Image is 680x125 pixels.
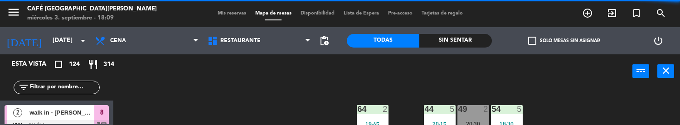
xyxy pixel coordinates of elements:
span: check_box_outline_blank [528,37,536,45]
span: Tarjetas de regalo [417,11,467,16]
i: search [656,8,666,19]
div: 5 [450,105,455,113]
input: Filtrar por nombre... [29,82,99,92]
div: Esta vista [5,59,65,70]
i: filter_list [18,82,29,93]
i: turned_in_not [631,8,642,19]
i: crop_square [53,59,64,70]
span: Disponibilidad [296,11,339,16]
i: exit_to_app [607,8,617,19]
span: Lista de Espera [339,11,384,16]
button: power_input [632,64,649,78]
i: close [661,65,671,76]
div: Todas [347,34,419,48]
span: walk in - [PERSON_NAME] [29,108,94,117]
button: menu [7,5,20,22]
div: 5 [517,105,522,113]
i: restaurant [87,59,98,70]
i: power_settings_new [653,35,664,46]
div: 2 [383,105,388,113]
span: pending_actions [319,35,330,46]
label: Solo mesas sin asignar [528,37,600,45]
div: miércoles 3. septiembre - 18:09 [27,14,157,23]
span: Restaurante [220,38,261,44]
span: 8 [100,107,103,118]
span: 124 [69,59,80,70]
i: menu [7,5,20,19]
div: Sin sentar [419,34,492,48]
span: Mapa de mesas [251,11,296,16]
div: Café [GEOGRAPHIC_DATA][PERSON_NAME] [27,5,157,14]
button: close [657,64,674,78]
span: 2 [13,108,22,117]
div: 2 [483,105,489,113]
i: add_circle_outline [582,8,593,19]
i: power_input [636,65,646,76]
span: Pre-acceso [384,11,417,16]
i: arrow_drop_down [78,35,88,46]
div: 49 [458,105,459,113]
span: Cena [110,38,126,44]
span: Mis reservas [213,11,251,16]
span: 314 [103,59,114,70]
